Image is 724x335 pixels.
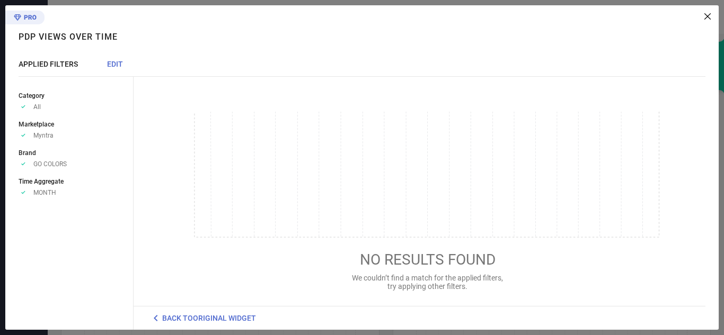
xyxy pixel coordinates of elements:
[5,11,45,26] div: Premium
[33,189,56,196] span: MONTH
[33,132,54,139] span: Myntra
[19,92,45,99] span: Category
[19,32,118,42] h1: PDP Views over time
[360,251,496,268] span: NO RESULTS FOUND
[107,60,123,68] span: EDIT
[19,60,78,68] span: APPLIED FILTERS
[19,149,36,157] span: Brand
[352,274,503,291] span: We couldn’t find a match for the applied filters, try applying other filters.
[19,121,54,128] span: Marketplace
[33,160,67,168] span: GO COLORS
[162,314,256,322] span: BACK TO ORIGINAL WIDGET
[33,103,41,111] span: All
[19,178,64,185] span: Time Aggregate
